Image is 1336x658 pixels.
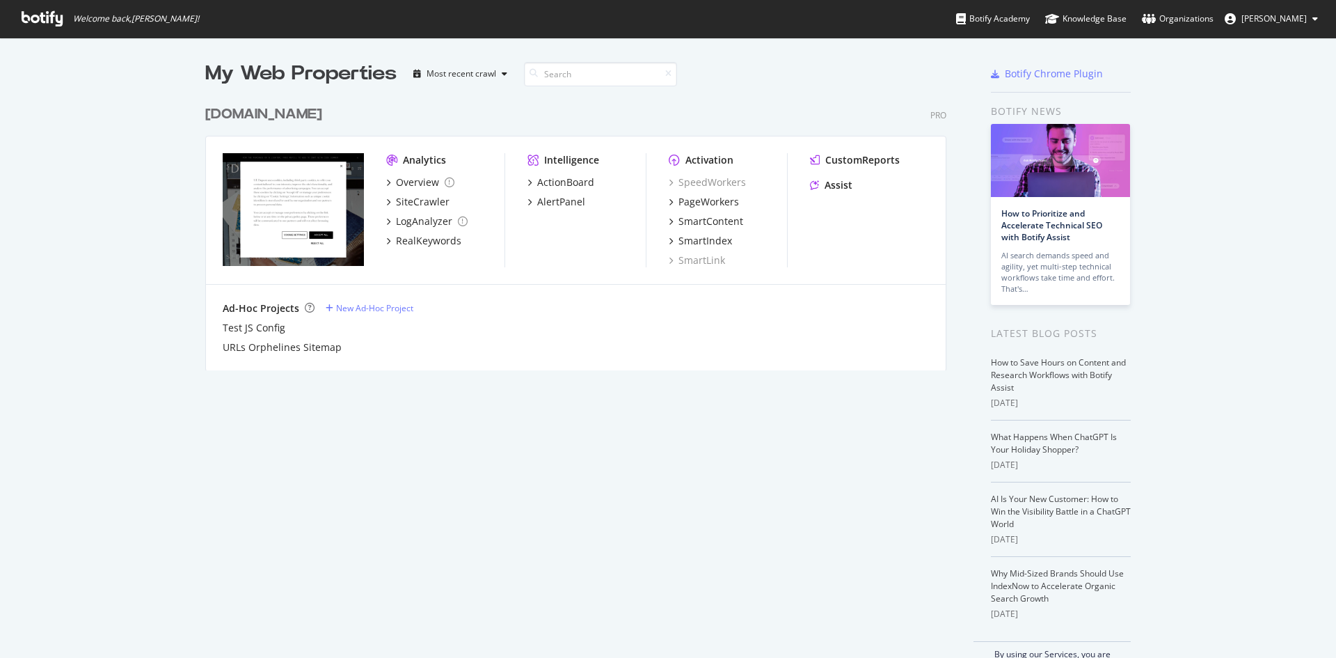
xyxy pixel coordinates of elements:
[991,567,1124,604] a: Why Mid-Sized Brands Should Use IndexNow to Accelerate Organic Search Growth
[205,104,322,125] div: [DOMAIN_NAME]
[930,109,946,121] div: Pro
[669,195,739,209] a: PageWorkers
[669,175,746,189] a: SpeedWorkers
[991,608,1131,620] div: [DATE]
[527,175,594,189] a: ActionBoard
[991,124,1130,197] img: How to Prioritize and Accelerate Technical SEO with Botify Assist
[669,214,743,228] a: SmartContent
[205,104,328,125] a: [DOMAIN_NAME]
[223,301,299,315] div: Ad-Hoc Projects
[396,214,452,228] div: LogAnalyzer
[825,178,852,192] div: Assist
[396,234,461,248] div: RealKeywords
[991,326,1131,341] div: Latest Blog Posts
[396,195,450,209] div: SiteCrawler
[1142,12,1214,26] div: Organizations
[73,13,199,24] span: Welcome back, [PERSON_NAME] !
[991,493,1131,530] a: AI Is Your New Customer: How to Win the Visibility Battle in a ChatGPT World
[991,533,1131,546] div: [DATE]
[396,175,439,189] div: Overview
[1214,8,1329,30] button: [PERSON_NAME]
[685,153,733,167] div: Activation
[527,195,585,209] a: AlertPanel
[326,302,413,314] a: New Ad-Hoc Project
[669,253,725,267] a: SmartLink
[1241,13,1307,24] span: Zineb Seffar
[678,234,732,248] div: SmartIndex
[223,340,342,354] a: URLs Orphelines Sitemap
[991,431,1117,455] a: What Happens When ChatGPT Is Your Holiday Shopper?
[1001,250,1120,295] div: AI search demands speed and agility, yet multi-step technical workflows take time and effort. Tha...
[991,104,1131,119] div: Botify news
[678,195,739,209] div: PageWorkers
[205,88,957,370] div: grid
[537,175,594,189] div: ActionBoard
[386,175,454,189] a: Overview
[336,302,413,314] div: New Ad-Hoc Project
[544,153,599,167] div: Intelligence
[524,62,677,86] input: Search
[810,178,852,192] a: Assist
[386,195,450,209] a: SiteCrawler
[669,234,732,248] a: SmartIndex
[205,60,397,88] div: My Web Properties
[223,153,364,266] img: st-dupont.com
[403,153,446,167] div: Analytics
[991,357,1126,393] a: How to Save Hours on Content and Research Workflows with Botify Assist
[991,397,1131,409] div: [DATE]
[386,234,461,248] a: RealKeywords
[223,321,285,335] a: Test JS Config
[1005,67,1103,81] div: Botify Chrome Plugin
[1001,207,1102,243] a: How to Prioritize and Accelerate Technical SEO with Botify Assist
[427,70,496,78] div: Most recent crawl
[825,153,900,167] div: CustomReports
[810,153,900,167] a: CustomReports
[537,195,585,209] div: AlertPanel
[678,214,743,228] div: SmartContent
[408,63,513,85] button: Most recent crawl
[1045,12,1127,26] div: Knowledge Base
[386,214,468,228] a: LogAnalyzer
[991,459,1131,471] div: [DATE]
[991,67,1103,81] a: Botify Chrome Plugin
[956,12,1030,26] div: Botify Academy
